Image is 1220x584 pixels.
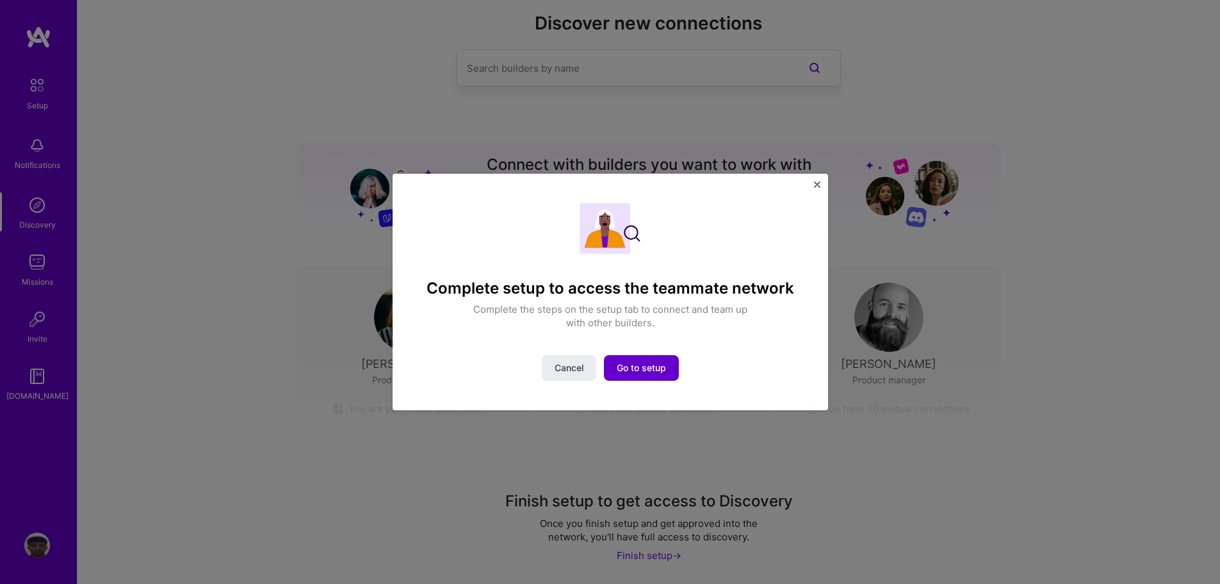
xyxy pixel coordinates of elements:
[580,203,640,254] img: Complete setup illustration
[427,279,794,298] h4: Complete setup to access the teammate network
[814,181,820,195] button: Close
[604,355,679,381] button: Go to setup
[555,362,583,374] span: Cancel
[617,362,666,374] span: Go to setup
[466,303,754,330] p: Complete the steps on the setup tab to connect and team up with other builders.
[542,355,596,381] button: Cancel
